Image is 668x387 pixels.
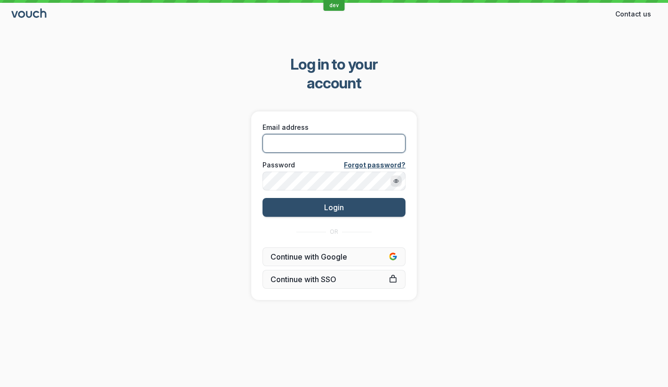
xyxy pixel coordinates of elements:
[262,123,309,132] span: Email address
[11,10,48,18] a: Go to sign in
[270,275,398,284] span: Continue with SSO
[262,198,406,217] button: Login
[264,55,405,93] span: Log in to your account
[324,203,344,212] span: Login
[270,252,398,261] span: Continue with Google
[262,160,295,170] span: Password
[330,228,338,236] span: OR
[615,9,651,19] span: Contact us
[390,175,402,187] button: Show password
[262,270,406,289] a: Continue with SSO
[610,7,657,22] button: Contact us
[344,160,406,170] a: Forgot password?
[262,247,406,266] button: Continue with Google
